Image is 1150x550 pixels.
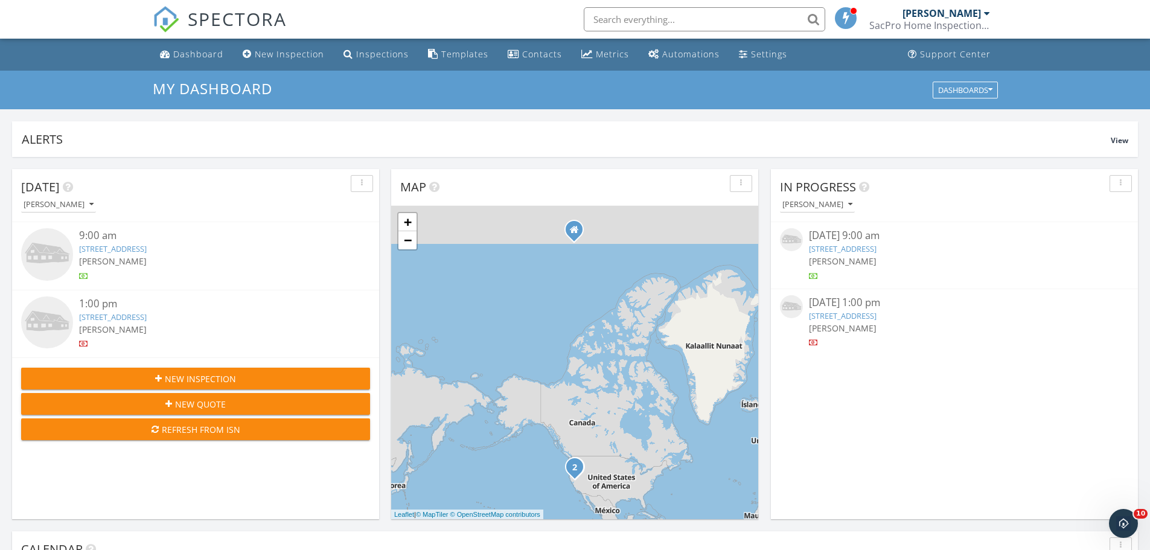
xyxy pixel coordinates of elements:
div: [PERSON_NAME] [782,200,852,209]
img: house-placeholder-square-ca63347ab8c70e15b013bc22427d3df0f7f082c62ce06d78aee8ec4e70df452f.jpg [780,295,803,318]
button: Refresh from ISN [21,418,370,440]
a: Settings [734,43,792,66]
a: © MapTiler [416,511,449,518]
div: Automations [662,48,720,60]
div: Dashboards [938,86,992,94]
div: Alerts [22,131,1111,147]
div: [DATE] 1:00 pm [809,295,1100,310]
div: 1:00 pm [79,296,341,312]
a: Support Center [903,43,995,66]
div: Contacts [522,48,562,60]
div: [DATE] 9:00 am [809,228,1100,243]
button: [PERSON_NAME] [780,197,855,213]
img: house-placeholder-square-ca63347ab8c70e15b013bc22427d3df0f7f082c62ce06d78aee8ec4e70df452f.jpg [21,296,73,348]
a: Metrics [577,43,634,66]
div: Templates [441,48,488,60]
iframe: Intercom live chat [1109,509,1138,538]
button: Dashboards [933,82,998,98]
button: [PERSON_NAME] [21,197,96,213]
a: Automations (Basic) [644,43,724,66]
a: 1:00 pm [STREET_ADDRESS] [PERSON_NAME] [21,296,370,352]
div: Inspections [356,48,409,60]
a: © OpenStreetMap contributors [450,511,540,518]
img: house-placeholder-square-ca63347ab8c70e15b013bc22427d3df0f7f082c62ce06d78aee8ec4e70df452f.jpg [21,228,73,280]
a: 9:00 am [STREET_ADDRESS] [PERSON_NAME] [21,228,370,284]
img: The Best Home Inspection Software - Spectora [153,6,179,33]
span: New Inspection [165,373,236,385]
a: [STREET_ADDRESS] [79,312,147,322]
span: View [1111,135,1128,145]
div: 1017 L Street, Sacramento CA 95814 [574,229,581,237]
a: Contacts [503,43,567,66]
div: 9:00 am [79,228,341,243]
a: [STREET_ADDRESS] [809,310,877,321]
a: New Inspection [238,43,329,66]
span: Map [400,179,426,195]
a: SPECTORA [153,16,287,42]
span: My Dashboard [153,78,272,98]
a: Leaflet [394,511,414,518]
span: [PERSON_NAME] [79,324,147,335]
div: New Inspection [255,48,324,60]
a: [DATE] 1:00 pm [STREET_ADDRESS] [PERSON_NAME] [780,295,1129,349]
span: 10 [1134,509,1148,519]
button: New Quote [21,393,370,415]
div: Refresh from ISN [31,423,360,436]
div: SacPro Home Inspections, Inc. [869,19,990,31]
div: | [391,510,543,520]
div: [PERSON_NAME] [902,7,981,19]
div: Metrics [596,48,629,60]
a: [STREET_ADDRESS] [79,243,147,254]
span: [PERSON_NAME] [809,322,877,334]
div: Settings [751,48,787,60]
a: Templates [423,43,493,66]
button: New Inspection [21,368,370,389]
a: Zoom out [398,231,417,249]
img: house-placeholder-square-ca63347ab8c70e15b013bc22427d3df0f7f082c62ce06d78aee8ec4e70df452f.jpg [780,228,803,251]
i: 2 [572,464,577,472]
div: 3587 Deacon Ct, Rancho Cordova, CA 95742 [575,467,582,474]
div: [PERSON_NAME] [24,200,94,209]
span: New Quote [175,398,226,411]
div: Dashboard [173,48,223,60]
a: [STREET_ADDRESS] [809,243,877,254]
a: [DATE] 9:00 am [STREET_ADDRESS] [PERSON_NAME] [780,228,1129,282]
span: SPECTORA [188,6,287,31]
a: Dashboard [155,43,228,66]
span: In Progress [780,179,856,195]
span: [PERSON_NAME] [79,255,147,267]
div: Support Center [920,48,991,60]
input: Search everything... [584,7,825,31]
a: Inspections [339,43,414,66]
span: [PERSON_NAME] [809,255,877,267]
span: [DATE] [21,179,60,195]
a: Zoom in [398,213,417,231]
